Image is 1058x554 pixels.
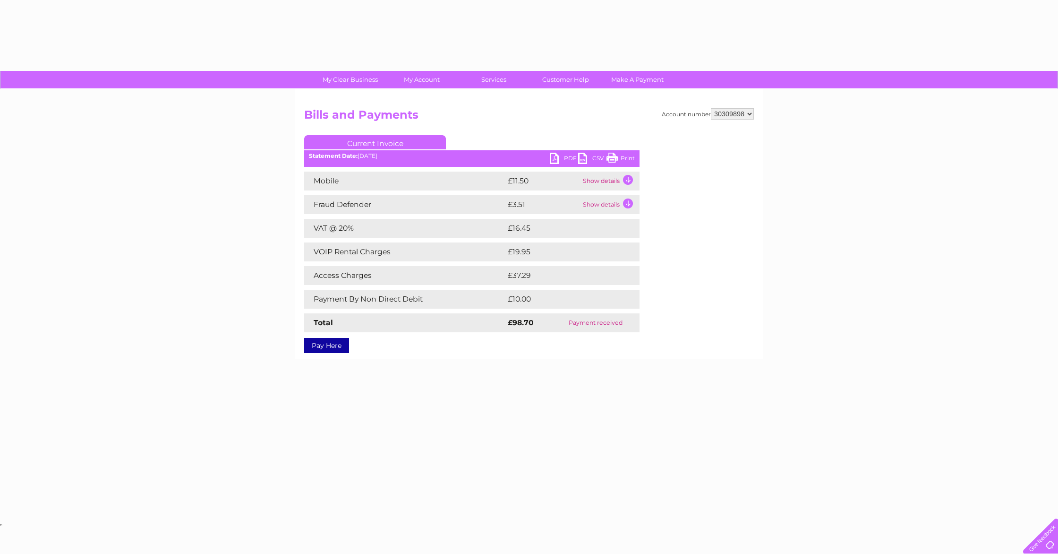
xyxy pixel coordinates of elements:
a: Pay Here [304,338,349,353]
td: Mobile [304,172,505,190]
a: Make A Payment [598,71,676,88]
td: Show details [580,195,640,214]
td: VAT @ 20% [304,219,505,238]
strong: Total [314,318,333,327]
td: £3.51 [505,195,580,214]
td: Fraud Defender [304,195,505,214]
h2: Bills and Payments [304,108,754,126]
a: My Account [383,71,461,88]
td: £10.00 [505,290,620,309]
td: VOIP Rental Charges [304,242,505,261]
a: My Clear Business [311,71,389,88]
td: Show details [580,172,640,190]
td: £16.45 [505,219,620,238]
a: Print [606,153,635,166]
strong: £98.70 [508,318,534,327]
td: Payment received [552,313,640,332]
b: Statement Date: [309,152,358,159]
td: Payment By Non Direct Debit [304,290,505,309]
a: Current Invoice [304,135,446,149]
a: Services [455,71,533,88]
a: CSV [578,153,606,166]
td: £19.95 [505,242,620,261]
td: £11.50 [505,172,580,190]
a: PDF [550,153,578,166]
div: [DATE] [304,153,640,159]
a: Customer Help [527,71,605,88]
div: Account number [662,108,754,120]
td: £37.29 [505,266,620,285]
td: Access Charges [304,266,505,285]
